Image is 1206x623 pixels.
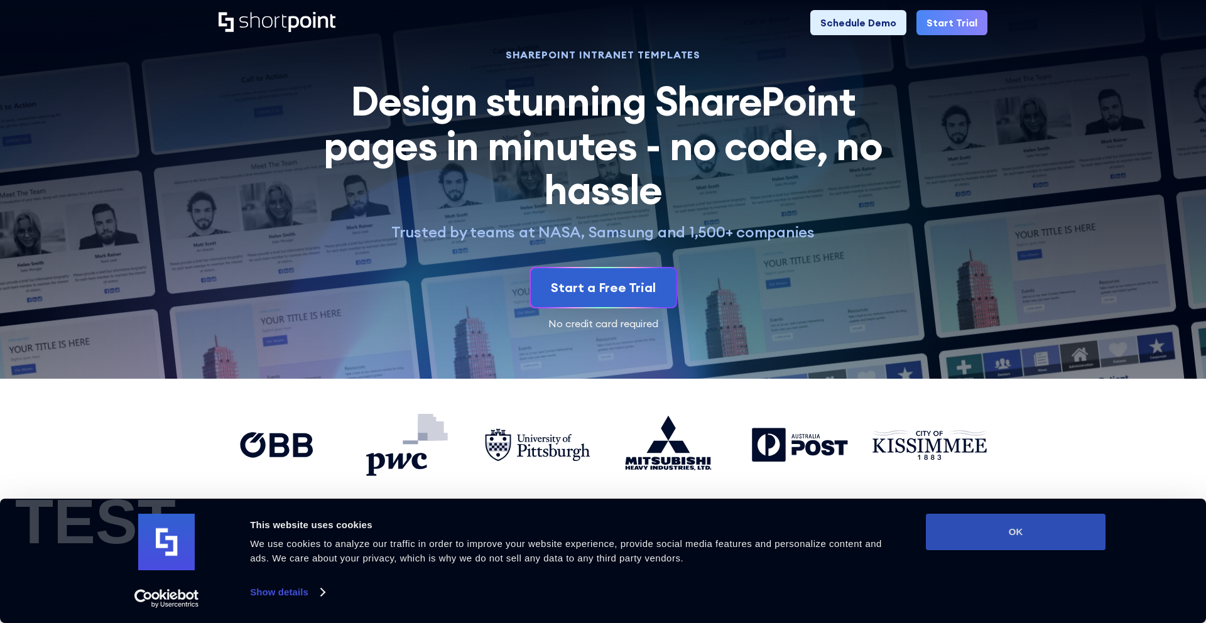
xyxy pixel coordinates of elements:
[112,589,222,608] a: Usercentrics Cookiebot - opens in a new window
[551,278,656,297] div: Start a Free Trial
[250,583,324,602] a: Show details
[926,514,1105,550] button: OK
[250,538,882,563] span: We use cookies to analyze our traffic in order to improve your website experience, provide social...
[138,514,195,570] img: logo
[916,10,987,35] a: Start Trial
[531,268,676,307] a: Start a Free Trial
[810,10,906,35] a: Schedule Demo
[309,50,897,59] h1: SHAREPOINT INTRANET TEMPLATES
[250,517,898,533] div: This website uses cookies
[219,12,335,33] a: Home
[219,318,987,328] div: No credit card required
[309,79,897,212] h2: Design stunning SharePoint pages in minutes - no code, no hassle
[309,222,897,242] p: Trusted by teams at NASA, Samsung and 1,500+ companies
